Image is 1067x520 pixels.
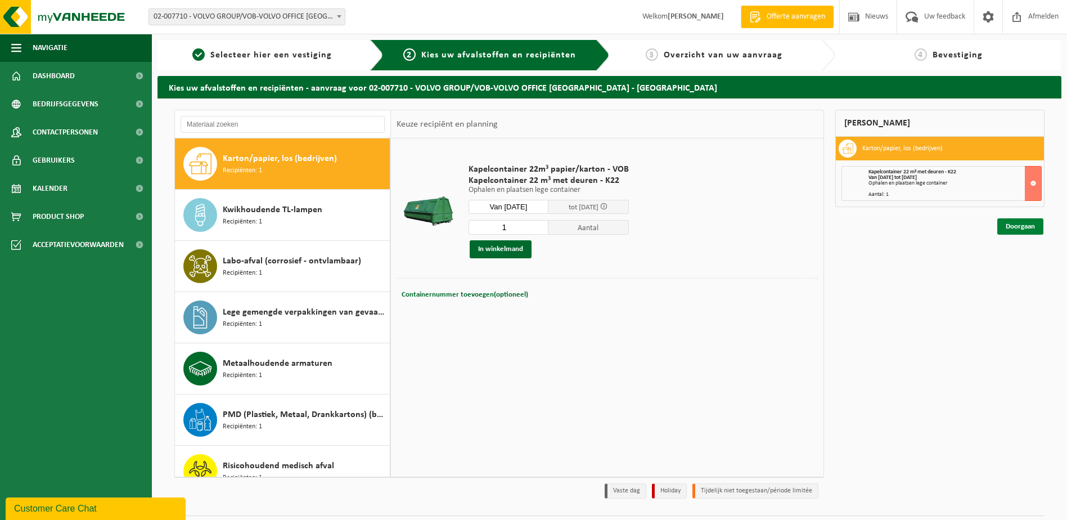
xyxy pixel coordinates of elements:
li: Vaste dag [605,483,646,499]
button: Kwikhoudende TL-lampen Recipiënten: 1 [175,190,390,241]
button: Karton/papier, los (bedrijven) Recipiënten: 1 [175,138,390,190]
span: Selecteer hier een vestiging [210,51,332,60]
button: Risicohoudend medisch afval Recipiënten: 1 [175,446,390,497]
span: Recipiënten: 1 [223,165,262,176]
span: Recipiënten: 1 [223,268,262,279]
span: 1 [192,48,205,61]
span: Product Shop [33,203,84,231]
span: Kies uw afvalstoffen en recipiënten [421,51,576,60]
li: Tijdelijk niet toegestaan/période limitée [692,483,818,499]
button: Labo-afval (corrosief - ontvlambaar) Recipiënten: 1 [175,241,390,292]
span: 3 [646,48,658,61]
span: Overzicht van uw aanvraag [664,51,782,60]
p: Ophalen en plaatsen lege container [469,186,629,194]
strong: [PERSON_NAME] [668,12,724,21]
span: Kapelcontainer 22 m³ met deuren - K22 [868,169,956,175]
span: 2 [403,48,416,61]
span: Lege gemengde verpakkingen van gevaarlijke stoffen [223,306,387,319]
span: Acceptatievoorwaarden [33,231,124,259]
span: Contactpersonen [33,118,98,146]
span: Bevestiging [933,51,983,60]
a: Doorgaan [997,218,1043,235]
span: Recipiënten: 1 [223,217,262,227]
span: Metaalhoudende armaturen [223,357,332,370]
span: Navigatie [33,34,67,62]
button: Containernummer toevoegen(optioneel) [400,287,529,303]
span: Labo-afval (corrosief - ontvlambaar) [223,254,361,268]
span: Aantal [548,220,629,235]
span: Recipiënten: 1 [223,422,262,432]
span: Kapelcontainer 22m³ papier/karton - VOB [469,164,629,175]
li: Holiday [652,483,687,499]
span: PMD (Plastiek, Metaal, Drankkartons) (bedrijven) [223,408,387,422]
span: Karton/papier, los (bedrijven) [223,152,337,165]
h2: Kies uw afvalstoffen en recipiënten - aanvraag voor 02-007710 - VOLVO GROUP/VOB-VOLVO OFFICE [GEO... [157,76,1061,98]
span: 02-007710 - VOLVO GROUP/VOB-VOLVO OFFICE BRUSSELS - BERCHEM-SAINTE-AGATHE [148,8,345,25]
button: Metaalhoudende armaturen Recipiënten: 1 [175,343,390,395]
span: Kwikhoudende TL-lampen [223,203,322,217]
span: Gebruikers [33,146,75,174]
div: Keuze recipiënt en planning [391,110,503,138]
span: 02-007710 - VOLVO GROUP/VOB-VOLVO OFFICE BRUSSELS - BERCHEM-SAINTE-AGATHE [149,9,345,25]
a: 1Selecteer hier een vestiging [163,48,361,62]
strong: Van [DATE] tot [DATE] [868,174,917,181]
button: PMD (Plastiek, Metaal, Drankkartons) (bedrijven) Recipiënten: 1 [175,395,390,446]
input: Selecteer datum [469,200,549,214]
span: Containernummer toevoegen(optioneel) [402,291,528,298]
span: Kalender [33,174,67,203]
div: [PERSON_NAME] [835,110,1045,137]
span: Kapelcontainer 22 m³ met deuren - K22 [469,175,629,186]
input: Materiaal zoeken [181,116,385,133]
span: Dashboard [33,62,75,90]
span: Bedrijfsgegevens [33,90,98,118]
span: tot [DATE] [569,204,598,211]
span: Offerte aanvragen [764,11,828,23]
span: 4 [915,48,927,61]
span: Recipiënten: 1 [223,473,262,483]
span: Recipiënten: 1 [223,370,262,381]
div: Ophalen en plaatsen lege container [868,181,1041,186]
button: In winkelmand [470,240,532,258]
div: Aantal: 1 [868,192,1041,198]
button: Lege gemengde verpakkingen van gevaarlijke stoffen Recipiënten: 1 [175,292,390,343]
a: Offerte aanvragen [741,6,834,28]
iframe: chat widget [6,495,188,520]
h3: Karton/papier, los (bedrijven) [862,140,943,158]
span: Risicohoudend medisch afval [223,459,334,473]
span: Recipiënten: 1 [223,319,262,330]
